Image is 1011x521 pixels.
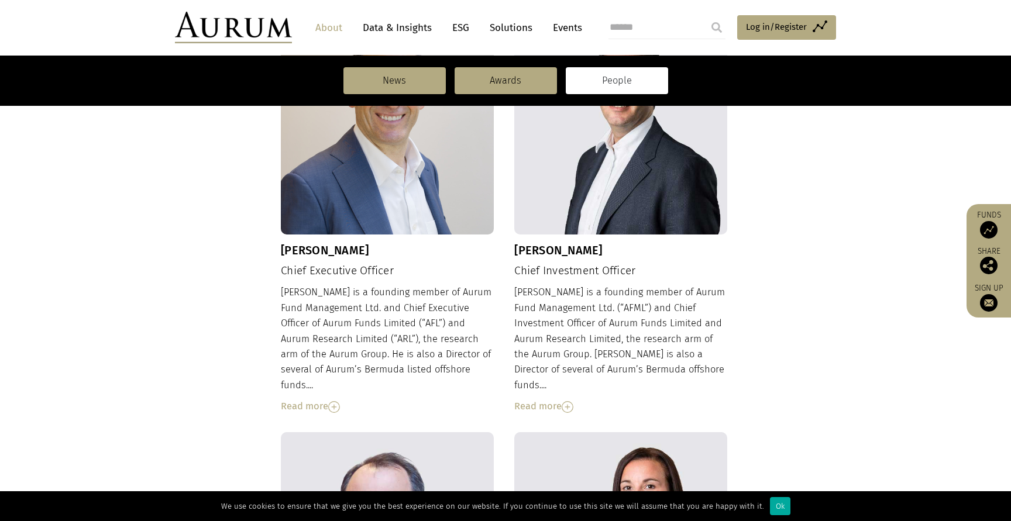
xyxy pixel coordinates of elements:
div: Ok [770,497,790,515]
a: Solutions [484,17,538,39]
a: Funds [972,210,1005,239]
div: Read more [281,399,494,414]
a: Data & Insights [357,17,438,39]
img: Aurum [175,12,292,43]
a: Awards [455,67,557,94]
div: [PERSON_NAME] is a founding member of Aurum Fund Management Ltd. (“AFML”) and Chief Investment Of... [514,285,727,414]
img: Access Funds [980,221,998,239]
img: Read More [328,401,340,413]
a: People [566,67,668,94]
h4: Chief Executive Officer [281,264,494,278]
a: Events [547,17,582,39]
span: Log in/Register [746,20,807,34]
img: Sign up to our newsletter [980,294,998,312]
a: About [310,17,348,39]
img: Read More [562,401,573,413]
a: Sign up [972,283,1005,312]
h3: [PERSON_NAME] [514,243,727,257]
a: News [343,67,446,94]
div: Read more [514,399,727,414]
div: Share [972,247,1005,274]
h3: [PERSON_NAME] [281,243,494,257]
input: Submit [705,16,728,39]
a: ESG [446,17,475,39]
div: [PERSON_NAME] is a founding member of Aurum Fund Management Ltd. and Chief Executive Officer of A... [281,285,494,414]
h4: Chief Investment Officer [514,264,727,278]
img: Share this post [980,257,998,274]
a: Log in/Register [737,15,836,40]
